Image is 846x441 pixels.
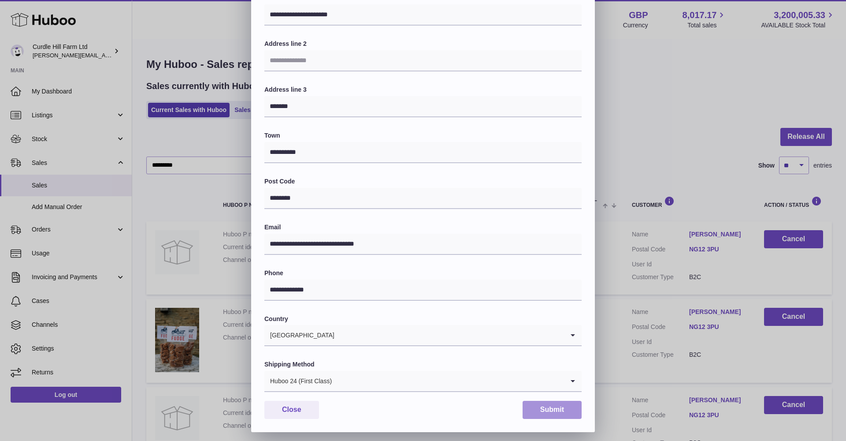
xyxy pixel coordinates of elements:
label: Post Code [264,177,582,186]
div: Search for option [264,371,582,392]
label: Country [264,315,582,323]
label: Address line 3 [264,86,582,94]
input: Search for option [332,371,564,391]
button: Submit [523,401,582,419]
span: Huboo 24 (First Class) [264,371,332,391]
label: Town [264,131,582,140]
label: Shipping Method [264,360,582,369]
button: Close [264,401,319,419]
label: Email [264,223,582,232]
label: Phone [264,269,582,277]
label: Address line 2 [264,40,582,48]
div: Search for option [264,325,582,346]
span: [GEOGRAPHIC_DATA] [264,325,335,345]
input: Search for option [335,325,564,345]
